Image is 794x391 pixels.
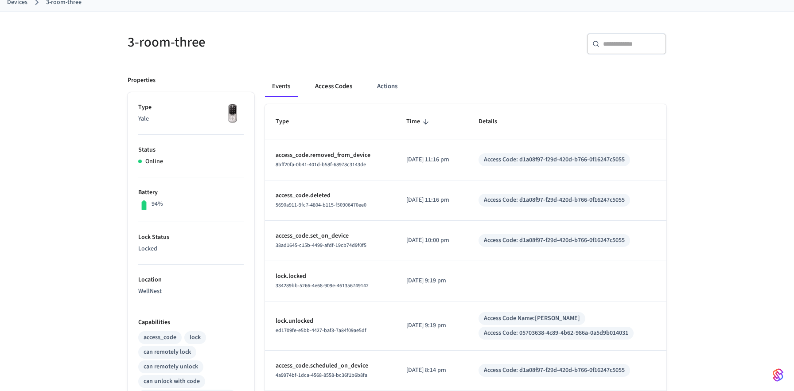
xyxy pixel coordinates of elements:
[484,155,625,164] div: Access Code: d1a08f97-f29d-420d-b766-0f16247c5055
[190,333,201,342] div: lock
[144,333,176,342] div: access_code
[276,151,385,160] p: access_code.removed_from_device
[265,76,666,97] div: ant example
[406,236,457,245] p: [DATE] 10:00 pm
[773,368,783,382] img: SeamLogoGradient.69752ec5.svg
[484,328,628,338] div: Access Code: 05703638-4c89-4b62-986a-0a5d9b014031
[138,103,244,112] p: Type
[406,321,457,330] p: [DATE] 9:19 pm
[276,161,366,168] span: 8bff20fa-0b41-401d-b58f-68978c3143de
[406,155,457,164] p: [DATE] 11:16 pm
[406,276,457,285] p: [DATE] 9:19 pm
[276,231,385,241] p: access_code.set_on_device
[406,195,457,205] p: [DATE] 11:16 pm
[276,191,385,200] p: access_code.deleted
[138,145,244,155] p: Status
[484,236,625,245] div: Access Code: d1a08f97-f29d-420d-b766-0f16247c5055
[265,76,297,97] button: Events
[138,114,244,124] p: Yale
[222,103,244,125] img: Yale Assure Touchscreen Wifi Smart Lock, Satin Nickel, Front
[138,275,244,285] p: Location
[144,377,200,386] div: can unlock with code
[138,244,244,254] p: Locked
[406,115,432,129] span: Time
[276,242,366,249] span: 38ad1645-c15b-4499-afdf-19cb74d9f0f5
[484,366,625,375] div: Access Code: d1a08f97-f29d-420d-b766-0f16247c5055
[276,201,366,209] span: 5690a911-9fc7-4804-b115-f50906470ee0
[276,327,366,334] span: ed1709fe-e5bb-4427-baf3-7a84f09ae5df
[308,76,359,97] button: Access Codes
[484,195,625,205] div: Access Code: d1a08f97-f29d-420d-b766-0f16247c5055
[370,76,405,97] button: Actions
[138,287,244,296] p: WellNest
[138,233,244,242] p: Lock Status
[276,371,367,379] span: 4a9974bf-1dca-4568-8558-bc36f1b6b8fa
[276,317,385,326] p: lock.unlocked
[128,76,156,85] p: Properties
[406,366,457,375] p: [DATE] 8:14 pm
[138,318,244,327] p: Capabilities
[138,188,244,197] p: Battery
[145,157,163,166] p: Online
[144,362,198,371] div: can remotely unlock
[144,348,191,357] div: can remotely lock
[276,115,300,129] span: Type
[484,314,580,323] div: Access Code Name: [PERSON_NAME]
[128,33,392,51] h5: 3-room-three
[276,282,369,289] span: 334289bb-5266-4e68-909e-461356749142
[276,361,385,371] p: access_code.scheduled_on_device
[479,115,509,129] span: Details
[152,199,163,209] p: 94%
[276,272,385,281] p: lock.locked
